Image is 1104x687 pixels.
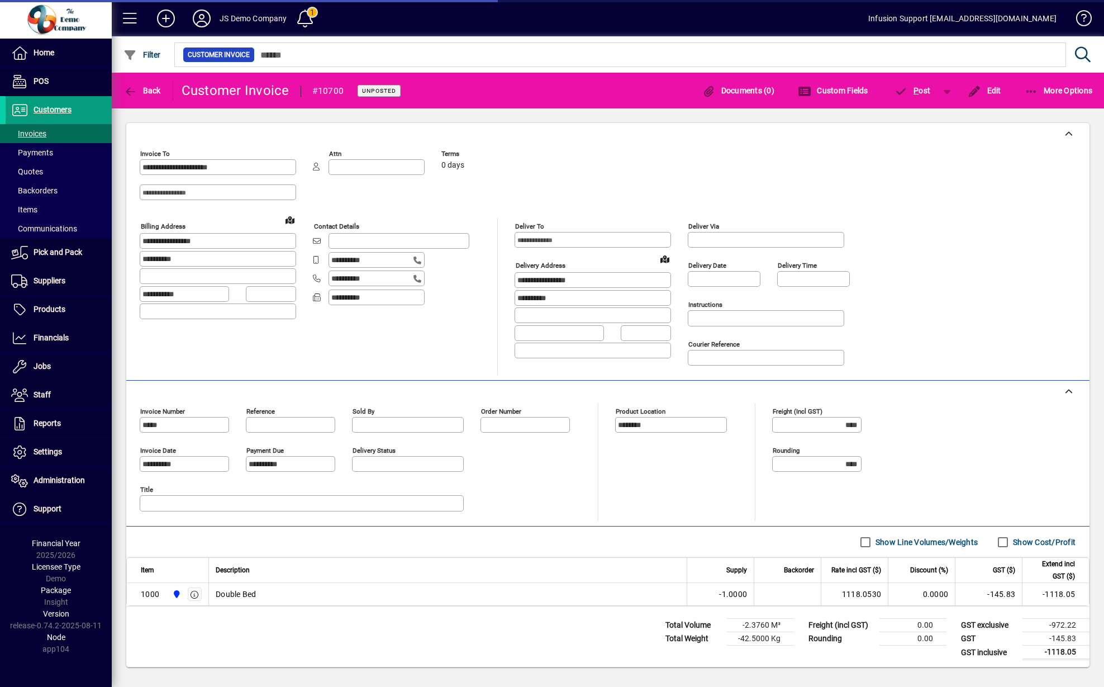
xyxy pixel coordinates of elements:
span: GST ($) [993,564,1015,576]
mat-label: Product location [616,408,665,415]
mat-label: Freight (incl GST) [773,408,822,415]
td: 0.0000 [888,583,955,605]
span: Double Bed [216,589,256,600]
a: POS [6,68,112,96]
td: Total Weight [660,632,727,646]
span: Reports [34,419,61,428]
a: Invoices [6,124,112,143]
mat-label: Payment due [246,447,284,454]
span: Quotes [11,167,43,176]
td: Total Volume [660,619,727,632]
span: Node [47,633,65,642]
a: Knowledge Base [1068,2,1090,39]
span: Description [216,564,250,576]
span: Custom Fields [798,86,868,95]
span: Communications [11,224,77,233]
span: Documents (0) [702,86,774,95]
a: Items [6,200,112,219]
span: Version [43,609,69,618]
span: Backorders [11,186,58,195]
span: Invoices [11,129,46,138]
td: -2.3760 M³ [727,619,794,632]
div: #10700 [312,82,344,100]
span: Financials [34,333,69,342]
mat-label: Attn [329,150,341,158]
span: Supply [726,564,747,576]
div: JS Demo Company [220,10,287,27]
div: 1118.0530 [828,589,881,600]
mat-label: Invoice number [140,408,185,415]
span: Auckland [169,588,182,600]
span: Extend incl GST ($) [1029,558,1075,582]
span: Package [41,586,71,595]
a: Staff [6,381,112,409]
td: 0.00 [879,619,946,632]
mat-label: Sold by [353,408,374,415]
a: Support [6,495,112,523]
td: GST inclusive [955,646,1022,660]
span: Staff [34,390,51,399]
span: -1.0000 [719,589,747,600]
td: GST exclusive [955,619,1022,632]
button: Filter [121,45,164,65]
span: Customers [34,105,72,114]
mat-label: Deliver To [515,222,544,230]
mat-label: Order number [481,408,521,415]
mat-label: Delivery date [688,262,726,269]
mat-label: Delivery time [778,262,817,269]
span: Filter [123,50,161,59]
a: View on map [281,211,299,229]
span: Jobs [34,362,51,371]
span: 0 days [441,161,464,170]
mat-label: Deliver via [688,222,719,230]
a: Pick and Pack [6,239,112,267]
a: Home [6,39,112,67]
a: Products [6,296,112,324]
a: Communications [6,219,112,238]
span: POS [34,77,49,86]
span: Unposted [362,87,396,94]
td: -1118.05 [1022,646,1089,660]
td: -145.83 [1022,632,1089,646]
a: Quotes [6,162,112,181]
mat-label: Instructions [688,301,722,309]
label: Show Cost/Profit [1011,537,1076,548]
a: Payments [6,143,112,162]
button: Back [121,80,164,101]
span: More Options [1025,86,1093,95]
button: Profile [184,8,220,29]
td: -145.83 [955,583,1022,605]
div: 1000 [141,589,159,600]
a: Reports [6,410,112,438]
span: Pick and Pack [34,248,82,257]
span: Products [34,305,65,314]
a: Financials [6,324,112,352]
a: Backorders [6,181,112,200]
span: Backorder [784,564,814,576]
mat-label: Invoice To [140,150,170,158]
mat-label: Title [140,486,153,494]
span: Financial Year [32,539,80,548]
span: Settings [34,447,62,456]
button: Add [148,8,184,29]
span: Rate incl GST ($) [831,564,881,576]
td: Freight (incl GST) [803,619,879,632]
mat-label: Invoice date [140,447,176,454]
a: Suppliers [6,267,112,295]
span: Edit [968,86,1001,95]
span: Licensee Type [32,562,80,571]
div: Infusion Support [EMAIL_ADDRESS][DOMAIN_NAME] [868,10,1057,27]
td: -42.5000 Kg [727,632,794,646]
mat-label: Courier Reference [688,340,740,348]
span: Terms [441,150,508,158]
button: More Options [1022,80,1096,101]
mat-label: Reference [246,408,275,415]
span: Customer Invoice [188,49,250,60]
td: -972.22 [1022,619,1089,632]
div: Customer Invoice [182,82,289,100]
span: Home [34,48,54,57]
button: Documents (0) [699,80,777,101]
a: Administration [6,467,112,495]
span: Suppliers [34,276,65,285]
button: Post [889,80,936,101]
